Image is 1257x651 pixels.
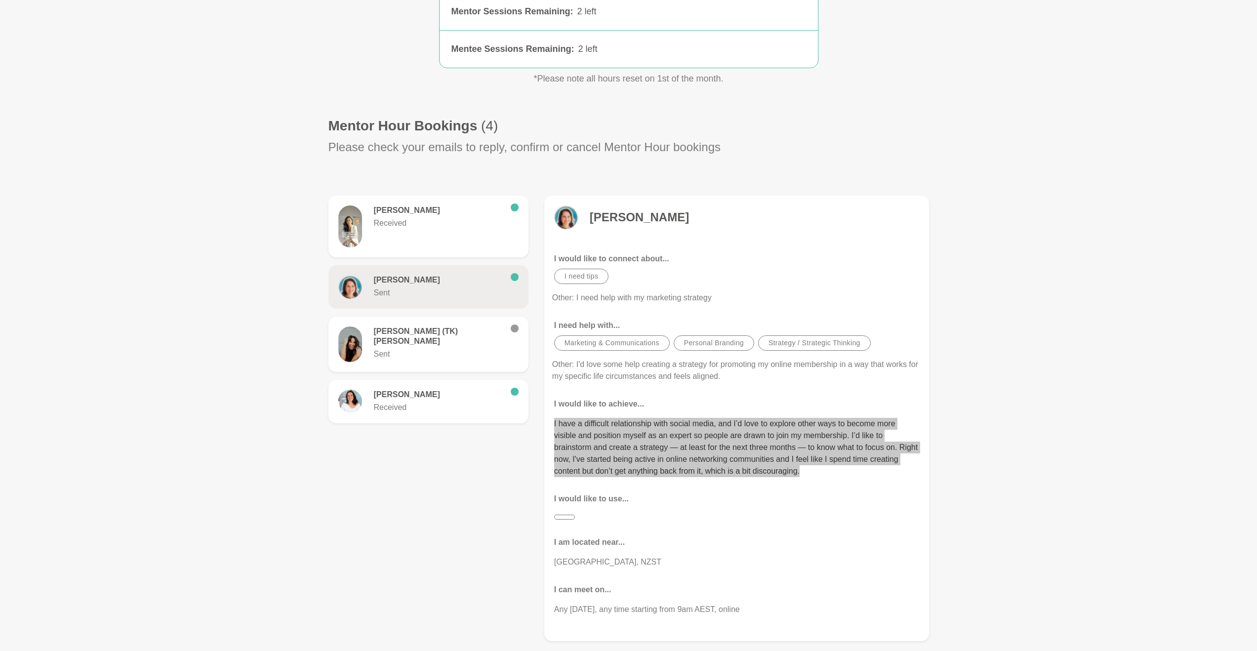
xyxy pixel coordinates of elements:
[451,42,574,56] div: Mentee Sessions Remaining :
[578,42,806,56] div: 2 left
[328,138,721,156] p: Please check your emails to reply, confirm or cancel Mentor Hour bookings
[554,253,919,265] p: I would like to connect about...
[554,320,919,331] p: I need help with...
[374,402,503,413] p: Received
[554,584,919,596] p: I can meet on...
[554,493,919,505] p: I would like to use...
[554,398,919,410] p: I would like to achieve...
[451,5,573,18] div: Mentor Sessions Remaining :
[392,72,866,85] p: *Please note all hours reset on 1st of the month.
[552,292,921,304] p: Other: I need help with my marketing strategy
[590,210,689,225] h4: [PERSON_NAME]
[554,536,919,548] p: I am located near...
[374,217,503,229] p: Received
[374,205,503,215] h6: [PERSON_NAME]
[577,5,806,18] div: 2 left
[481,118,498,133] span: (4)
[374,348,503,360] p: Sent
[374,390,503,400] h6: [PERSON_NAME]
[552,359,921,382] p: Other: I'd love some help creating a strategy for promoting my online membership in a way that wo...
[554,556,919,568] p: [GEOGRAPHIC_DATA], NZST
[328,117,498,134] h1: Mentor Hour Bookings
[554,604,919,615] p: Any [DATE], any time starting from 9am AEST, online
[374,326,503,346] h6: [PERSON_NAME] (TK) [PERSON_NAME]
[374,275,503,285] h6: [PERSON_NAME]
[374,287,503,299] p: Sent
[554,418,919,477] p: I have a difficult relationship with social media, and I’d love to explore other ways to become m...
